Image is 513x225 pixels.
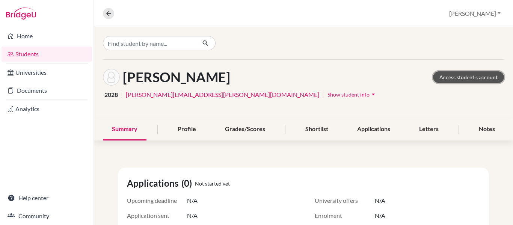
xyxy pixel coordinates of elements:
[6,8,36,20] img: Bridge-U
[2,190,92,205] a: Help center
[296,118,337,140] div: Shortlist
[327,91,370,98] span: Show student info
[2,29,92,44] a: Home
[2,101,92,116] a: Analytics
[126,90,319,99] a: [PERSON_NAME][EMAIL_ADDRESS][PERSON_NAME][DOMAIN_NAME]
[348,118,399,140] div: Applications
[103,36,196,50] input: Find student by name...
[216,118,274,140] div: Grades/Scores
[2,65,92,80] a: Universities
[470,118,504,140] div: Notes
[121,90,123,99] span: |
[104,90,118,99] span: 2028
[187,211,198,220] span: N/A
[187,196,198,205] span: N/A
[2,208,92,223] a: Community
[433,71,504,83] a: Access student's account
[2,83,92,98] a: Documents
[181,177,195,190] span: (0)
[127,211,187,220] span: Application sent
[315,211,375,220] span: Enrolment
[375,211,385,220] span: N/A
[103,69,120,86] img: Mellissa Guss's avatar
[410,118,448,140] div: Letters
[315,196,375,205] span: University offers
[123,69,230,85] h1: [PERSON_NAME]
[127,196,187,205] span: Upcoming deadline
[446,6,504,21] button: [PERSON_NAME]
[370,91,377,98] i: arrow_drop_down
[195,180,230,187] span: Not started yet
[322,90,324,99] span: |
[127,177,181,190] span: Applications
[169,118,205,140] div: Profile
[103,118,146,140] div: Summary
[327,89,377,100] button: Show student infoarrow_drop_down
[375,196,385,205] span: N/A
[2,47,92,62] a: Students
